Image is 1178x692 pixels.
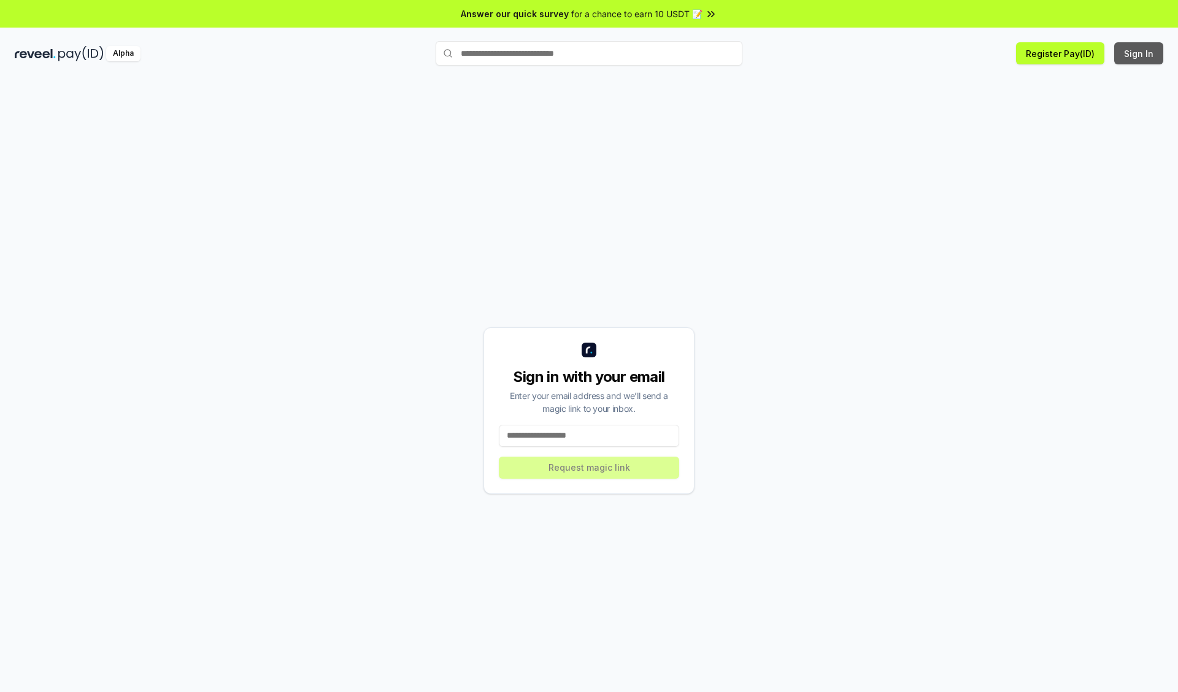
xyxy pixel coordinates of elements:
[499,389,679,415] div: Enter your email address and we’ll send a magic link to your inbox.
[461,7,569,20] span: Answer our quick survey
[1016,42,1104,64] button: Register Pay(ID)
[106,46,141,61] div: Alpha
[1114,42,1163,64] button: Sign In
[58,46,104,61] img: pay_id
[499,367,679,387] div: Sign in with your email
[571,7,703,20] span: for a chance to earn 10 USDT 📝
[582,343,596,357] img: logo_small
[15,46,56,61] img: reveel_dark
